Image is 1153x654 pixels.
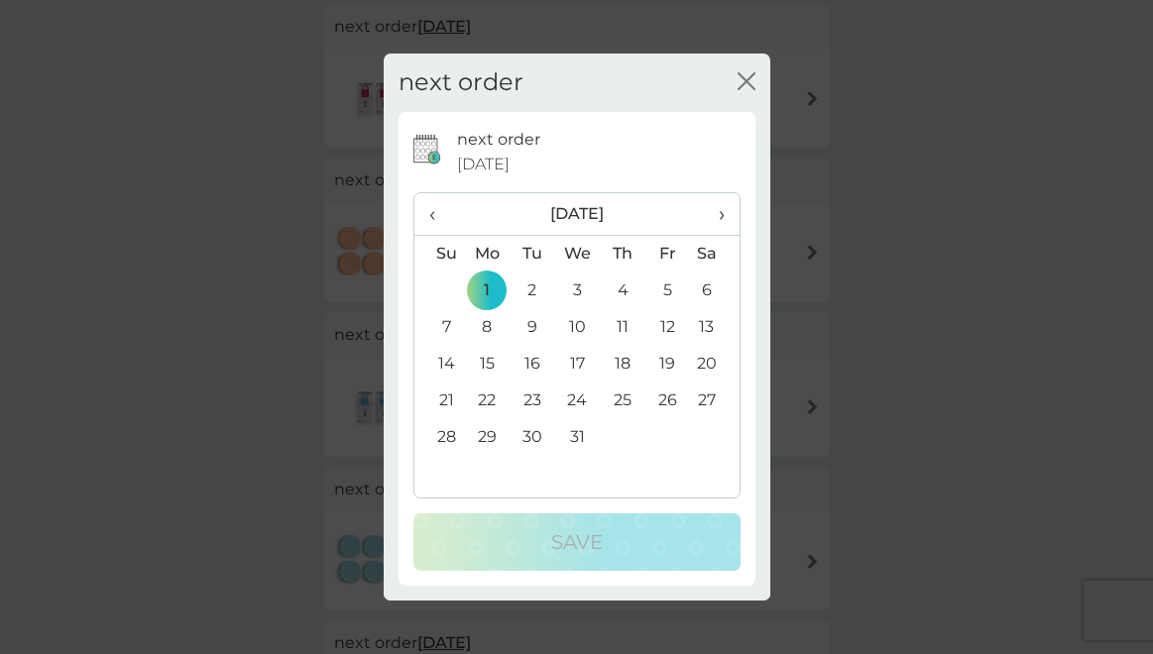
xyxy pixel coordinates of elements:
span: › [704,193,724,235]
td: 24 [554,382,600,419]
td: 14 [414,346,465,382]
td: 25 [600,382,644,419]
td: 4 [600,272,644,309]
td: 3 [554,272,600,309]
td: 11 [600,309,644,346]
td: 18 [600,346,644,382]
td: 29 [465,419,511,456]
th: Mo [465,235,511,272]
td: 30 [510,419,554,456]
td: 6 [689,272,739,309]
th: Th [600,235,644,272]
span: [DATE] [457,152,510,177]
button: close [738,72,755,93]
td: 8 [465,309,511,346]
th: Sa [689,235,739,272]
td: 15 [465,346,511,382]
td: 19 [645,346,690,382]
p: Save [551,526,603,558]
td: 28 [414,419,465,456]
h2: next order [399,68,523,97]
th: [DATE] [465,193,690,236]
td: 26 [645,382,690,419]
button: Save [413,513,741,571]
p: next order [457,127,540,153]
th: We [554,235,600,272]
td: 5 [645,272,690,309]
th: Tu [510,235,554,272]
td: 12 [645,309,690,346]
td: 1 [465,272,511,309]
td: 10 [554,309,600,346]
td: 31 [554,419,600,456]
th: Su [414,235,465,272]
td: 16 [510,346,554,382]
th: Fr [645,235,690,272]
td: 20 [689,346,739,382]
td: 2 [510,272,554,309]
td: 23 [510,382,554,419]
td: 27 [689,382,739,419]
span: ‹ [429,193,450,235]
td: 21 [414,382,465,419]
td: 9 [510,309,554,346]
td: 13 [689,309,739,346]
td: 7 [414,309,465,346]
td: 22 [465,382,511,419]
td: 17 [554,346,600,382]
